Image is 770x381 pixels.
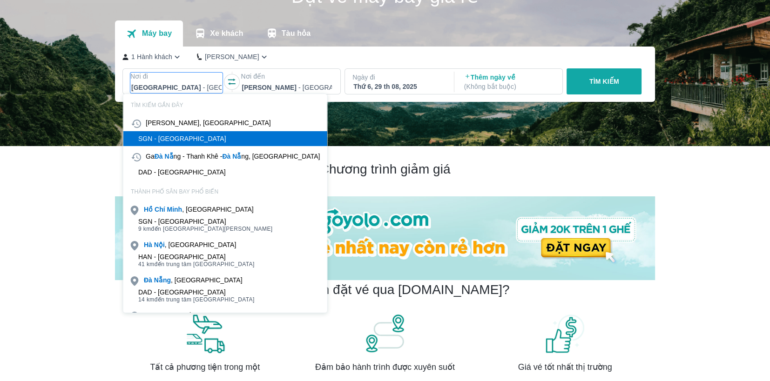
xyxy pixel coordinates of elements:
b: Minh [167,206,182,213]
p: Tàu hỏa [282,29,311,38]
span: đến [GEOGRAPHIC_DATA][PERSON_NAME] [138,225,272,233]
p: 1 Hành khách [131,52,172,61]
div: Thứ 6, 29 th 08, 2025 [353,82,444,91]
img: banner [544,313,586,354]
button: TÌM KIẾM [567,68,642,94]
span: 41 km [138,261,155,267]
p: Ngày đi [352,73,445,82]
div: DAD - [GEOGRAPHIC_DATA] [138,288,255,296]
div: - Lâm Đồng, [GEOGRAPHIC_DATA] [144,311,270,320]
div: , [GEOGRAPHIC_DATA] [144,275,243,285]
div: Ga ng - Thanh Khê - ng, [GEOGRAPHIC_DATA] [146,152,320,161]
p: ( Không bắt buộc ) [464,82,554,91]
span: Giá vé tốt nhất thị trường [518,361,612,373]
b: Hà [144,241,152,248]
span: Đảm bảo hành trình được xuyên suốt [315,361,455,373]
b: Nẵng [154,276,170,284]
span: đến trung tâm [GEOGRAPHIC_DATA] [138,296,255,303]
img: banner [364,313,406,354]
p: Thêm ngày về [464,73,554,91]
b: Chí [155,206,165,213]
span: 14 km [138,296,155,303]
button: [PERSON_NAME] [197,52,269,62]
b: Nẵ [164,153,173,160]
div: SGN - [GEOGRAPHIC_DATA] [138,218,272,225]
p: TÌM KIẾM [589,77,619,86]
b: Đà [144,312,152,319]
p: THÀNH PHỐ SÂN BAY PHỔ BIẾN [123,188,327,195]
button: 1 Hành khách [122,52,182,62]
span: đến trung tâm [GEOGRAPHIC_DATA] [138,261,255,268]
b: Nội [154,241,164,248]
b: Đà [154,153,162,160]
b: Đà [144,276,152,284]
div: [PERSON_NAME], [GEOGRAPHIC_DATA] [146,118,271,127]
span: Tất cả phương tiện trong một [150,361,260,373]
span: 9 km [138,226,151,232]
img: banner [184,313,226,354]
b: Đà [222,153,230,160]
p: TÌM KIẾM GẦN ĐÂY [123,101,327,109]
p: Xe khách [210,29,243,38]
p: Nơi đi [130,72,223,81]
div: SGN - [GEOGRAPHIC_DATA] [138,135,226,142]
b: Nẵ [232,153,241,160]
p: [PERSON_NAME] [205,52,259,61]
p: Nơi đến [241,72,333,81]
p: Máy bay [142,29,172,38]
h2: Tại sao nên đặt vé qua [DOMAIN_NAME]? [260,281,509,298]
div: HAN - [GEOGRAPHIC_DATA] [138,253,255,261]
b: Lạt [154,312,164,319]
div: , [GEOGRAPHIC_DATA] [144,205,254,214]
div: transportation tabs [115,20,322,47]
h2: Chương trình giảm giá [115,161,655,178]
div: DAD - [GEOGRAPHIC_DATA] [138,168,226,176]
img: banner-home [115,196,655,280]
div: , [GEOGRAPHIC_DATA] [144,240,236,249]
b: Hồ [144,206,153,213]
